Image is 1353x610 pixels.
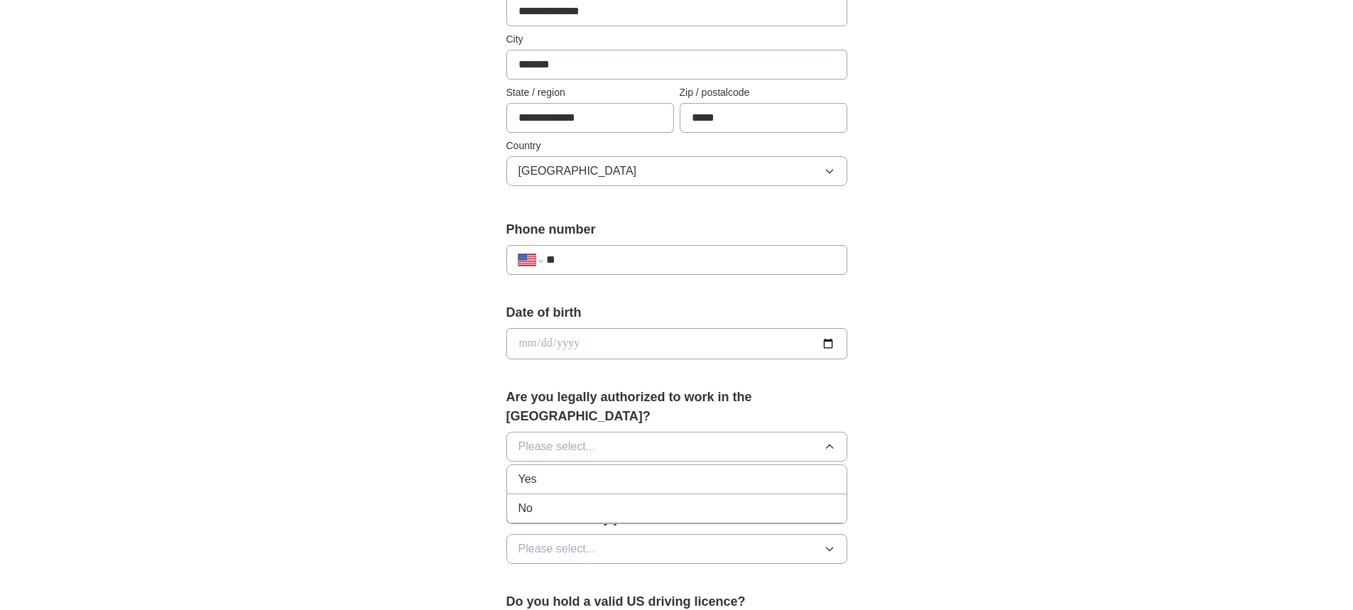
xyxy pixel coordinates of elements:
[506,303,847,322] label: Date of birth
[506,220,847,239] label: Phone number
[518,500,533,517] span: No
[518,438,596,455] span: Please select...
[506,138,847,153] label: Country
[518,471,537,488] span: Yes
[680,85,847,100] label: Zip / postalcode
[506,534,847,564] button: Please select...
[518,163,637,180] span: [GEOGRAPHIC_DATA]
[506,32,847,47] label: City
[506,388,847,426] label: Are you legally authorized to work in the [GEOGRAPHIC_DATA]?
[506,156,847,186] button: [GEOGRAPHIC_DATA]
[506,432,847,462] button: Please select...
[506,85,674,100] label: State / region
[518,540,596,557] span: Please select...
